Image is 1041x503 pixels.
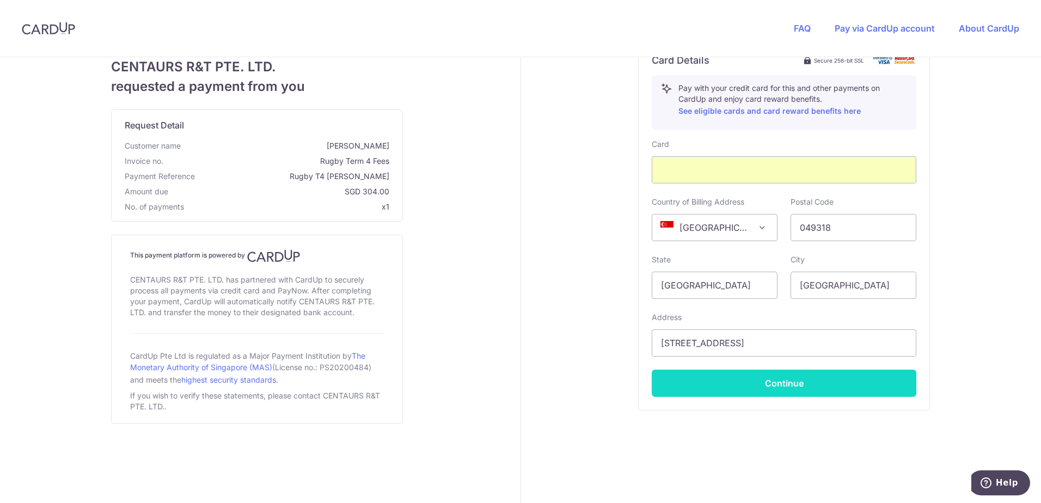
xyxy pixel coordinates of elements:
div: CENTAURS R&T PTE. LTD. has partnered with CardUp to securely process all payments via credit card... [130,272,384,320]
span: Invoice no. [125,156,163,167]
span: SGD 304.00 [173,186,389,197]
span: No. of payments [125,201,184,212]
a: highest security standards [181,375,276,384]
span: Customer name [125,140,181,151]
label: City [791,254,805,265]
iframe: Secure card payment input frame [661,163,907,176]
span: CENTAURS R&T PTE. LTD. [111,57,403,77]
span: translation missing: en.request_detail [125,120,184,131]
span: x1 [382,202,389,211]
iframe: Opens a widget where you can find more information [971,470,1030,498]
label: Card [652,139,669,150]
span: translation missing: en.payment_reference [125,171,195,181]
span: Amount due [125,186,168,197]
img: card secure [873,56,916,65]
span: Secure 256-bit SSL [814,56,864,65]
label: Postal Code [791,197,834,207]
h6: Card Details [652,54,709,67]
a: Pay via CardUp account [835,23,935,34]
p: Pay with your credit card for this and other payments on CardUp and enjoy card reward benefits. [678,83,907,118]
img: CardUp [22,22,75,35]
span: Singapore [652,214,777,241]
label: Address [652,312,682,323]
button: Continue [652,370,916,397]
span: Singapore [652,214,777,241]
a: See eligible cards and card reward benefits here [678,106,861,115]
a: FAQ [794,23,811,34]
span: Rugby Term 4 Fees [168,156,389,167]
label: Country of Billing Address [652,197,744,207]
a: About CardUp [959,23,1019,34]
img: CardUp [247,249,301,262]
span: requested a payment from you [111,77,403,96]
input: Example 123456 [791,214,916,241]
span: Rugby T4 [PERSON_NAME] [199,171,389,182]
span: [PERSON_NAME] [185,140,389,151]
div: If you wish to verify these statements, please contact CENTAURS R&T PTE. LTD.. [130,388,384,414]
h4: This payment platform is powered by [130,249,384,262]
label: State [652,254,671,265]
div: CardUp Pte Ltd is regulated as a Major Payment Institution by (License no.: PS20200484) and meets... [130,347,384,388]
